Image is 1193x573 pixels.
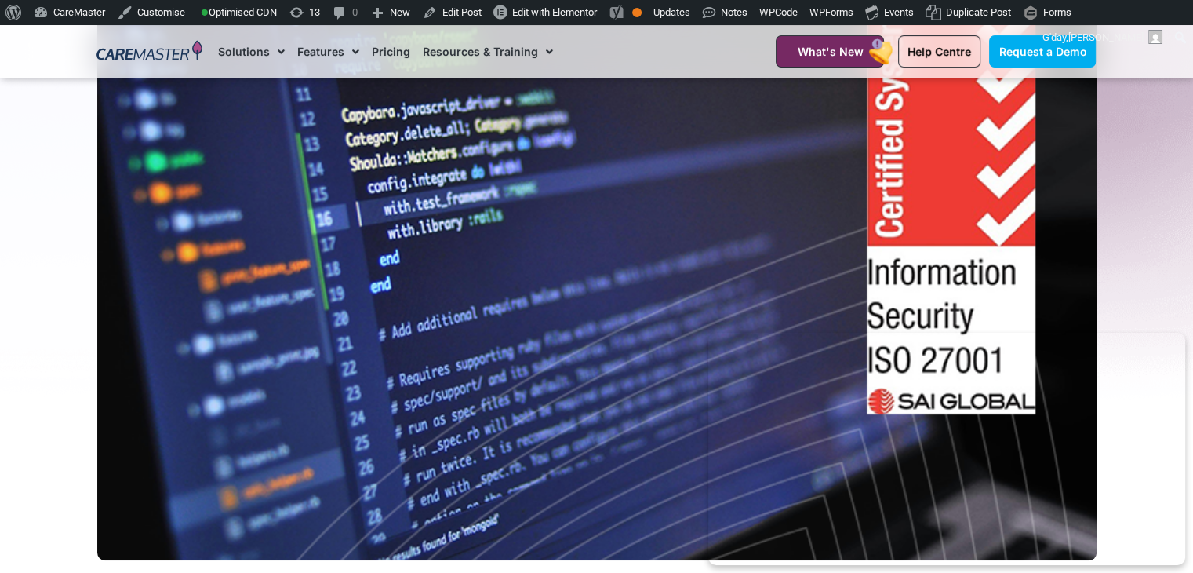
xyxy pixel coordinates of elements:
iframe: Popup CTA [708,333,1185,565]
a: Request a Demo [989,35,1096,68]
a: Resources & Training [423,25,553,78]
img: CareMaster Logo [96,40,202,64]
span: What's New [797,45,863,58]
a: What's New [776,35,884,68]
span: Request a Demo [998,45,1086,58]
span: Help Centre [907,45,971,58]
a: Solutions [218,25,285,78]
span: [PERSON_NAME] [1068,31,1144,43]
span: Edit with Elementor [512,6,597,18]
nav: Menu [218,25,737,78]
a: Help Centre [898,35,980,68]
a: Features [297,25,359,78]
a: G'day, [1037,25,1169,50]
a: Pricing [372,25,410,78]
div: OK [632,8,642,17]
